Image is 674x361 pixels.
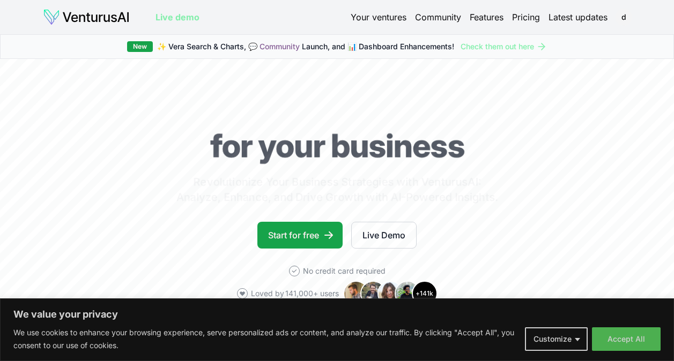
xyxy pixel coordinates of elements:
span: ✨ Vera Search & Charts, 💬 Launch, and 📊 Dashboard Enhancements! [157,41,454,52]
a: Pricing [512,11,540,24]
button: Accept All [592,327,661,351]
p: We value your privacy [13,308,661,321]
a: Live demo [155,11,199,24]
a: Community [415,11,461,24]
img: Avatar 3 [377,281,403,306]
img: logo [43,9,130,26]
img: Avatar 2 [360,281,386,306]
p: We use cookies to enhance your browsing experience, serve personalized ads or content, and analyz... [13,326,517,352]
img: Avatar 4 [395,281,420,306]
a: Community [260,42,300,51]
button: Customize [525,327,588,351]
a: Live Demo [351,222,417,249]
a: Features [470,11,503,24]
img: Avatar 1 [343,281,369,306]
a: Latest updates [549,11,608,24]
a: Your ventures [351,11,406,24]
button: d [616,10,631,25]
a: Check them out here [461,41,547,52]
div: New [127,41,153,52]
a: Start for free [257,222,343,249]
span: d [615,9,632,26]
